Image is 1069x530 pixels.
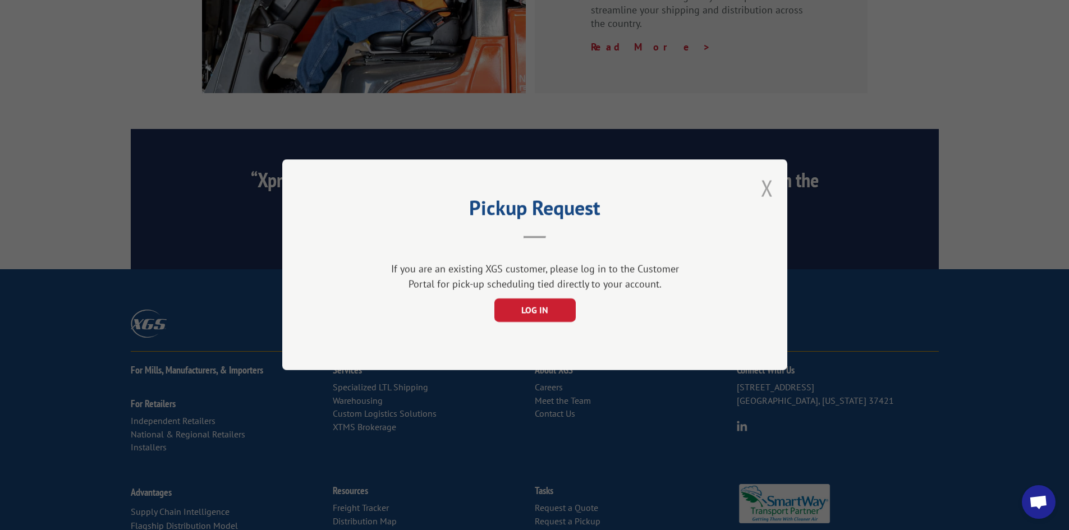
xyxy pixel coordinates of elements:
[1022,485,1056,519] div: Open chat
[761,173,773,203] button: Close modal
[494,306,575,316] a: LOG IN
[494,299,575,322] button: LOG IN
[338,200,731,222] h2: Pickup Request
[386,262,683,292] div: If you are an existing XGS customer, please log in to the Customer Portal for pick-up scheduling ...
